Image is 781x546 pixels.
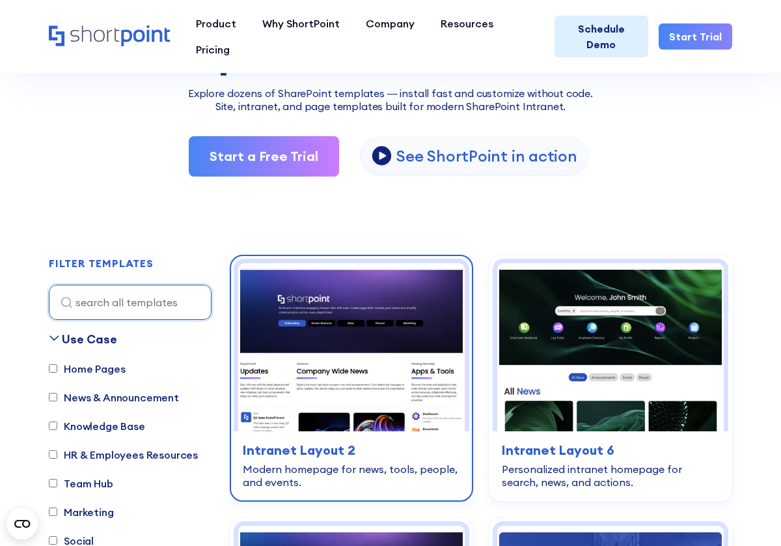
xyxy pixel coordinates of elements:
[49,364,57,373] input: Home Pages
[441,16,493,31] div: Resources
[49,504,114,520] label: Marketing
[230,255,473,502] a: Intranet Layout 2 – SharePoint Homepage Design: Modern homepage for news, tools, people, and even...
[49,418,145,434] label: Knowledge Base
[49,450,57,459] input: HR & Employees Resources
[555,16,648,57] a: Schedule Demo
[366,16,415,31] div: Company
[262,16,340,31] div: Why ShortPoint
[196,42,230,57] div: Pricing
[49,85,732,101] p: Explore dozens of SharePoint templates — install fast and customize without code.
[502,440,719,460] h3: Intranet Layout 6
[189,136,339,177] a: Start a Free Trial
[396,146,577,166] p: See ShortPoint in action
[547,395,781,546] iframe: Chat Widget
[49,361,125,377] label: Home Pages
[49,447,198,463] label: HR & Employees Resources
[49,536,57,545] input: Social
[183,36,243,63] a: Pricing
[360,137,588,176] a: open lightbox
[243,440,460,460] h3: Intranet Layout 2
[49,422,57,430] input: Knowledge Base
[49,476,113,491] label: Team Hub
[62,330,117,348] div: Use Case
[7,508,38,539] button: Open CMP widget
[243,463,460,489] div: Modern homepage for news, tools, people, and events.
[428,10,506,36] a: Resources
[497,263,724,432] img: Intranet Layout 6 – SharePoint Homepage Design: Personalized intranet homepage for search, news, ...
[49,101,732,113] h2: Site, intranet, and page templates built for modern SharePoint Intranet.
[659,23,732,50] a: Start Trial
[49,508,57,516] input: Marketing
[489,255,732,502] a: Intranet Layout 6 – SharePoint Homepage Design: Personalized intranet homepage for search, news, ...
[353,10,428,36] a: Company
[196,16,236,31] div: Product
[238,263,465,432] img: Intranet Layout 2 – SharePoint Homepage Design: Modern homepage for news, tools, people, and events.
[49,285,212,320] input: search all templates
[49,393,57,401] input: News & Announcement
[49,479,57,487] input: Team Hub
[49,25,170,48] a: Home
[49,258,154,268] div: FILTER TEMPLATES
[502,463,719,489] div: Personalized intranet homepage for search, news, and actions.
[249,10,353,36] a: Why ShortPoint
[183,10,249,36] a: Product
[49,390,179,405] label: News & Announcement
